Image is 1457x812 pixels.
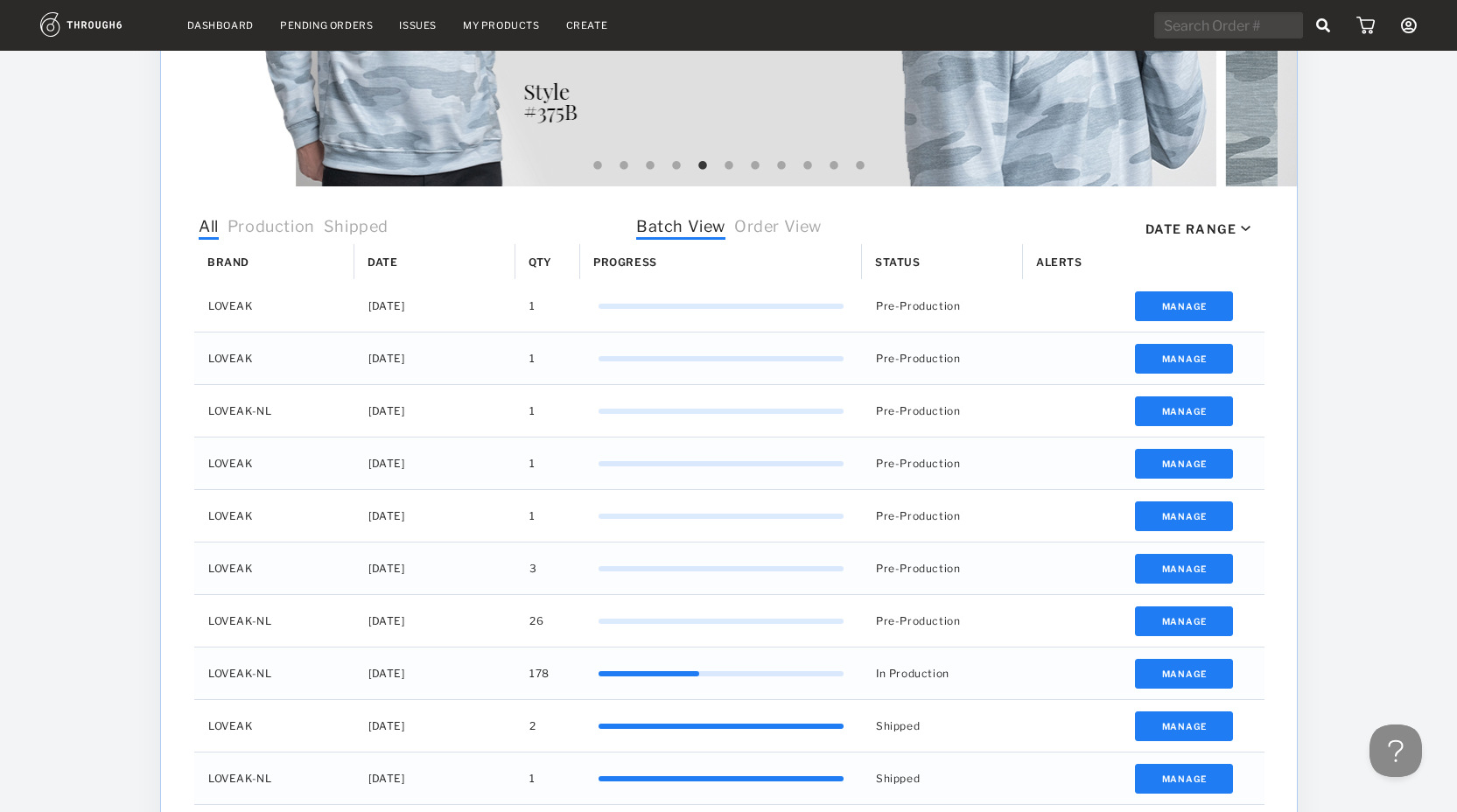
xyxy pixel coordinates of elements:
div: Pre-Production [862,280,1023,332]
div: [DATE] [354,332,515,384]
span: Production [227,217,314,240]
span: 1 [529,767,536,790]
a: Dashboard [187,19,254,31]
div: Press SPACE to select this row. [194,437,1264,490]
div: Press SPACE to select this row. [194,385,1264,437]
div: [DATE] [354,280,515,332]
span: 1 [529,505,536,528]
button: Manage [1134,659,1233,689]
button: 6 [720,157,738,175]
div: Press SPACE to select this row. [194,647,1264,700]
div: Press SPACE to select this row. [194,595,1264,647]
img: icon_caret_down_black.69fb8af9.svg [1241,226,1250,232]
div: In Production [862,647,1023,699]
div: LOVEAK-NL [194,385,354,437]
span: Alerts [1036,255,1082,269]
button: 8 [773,157,790,175]
span: 1 [529,452,536,475]
span: Status [875,255,921,269]
div: LOVEAK [194,280,354,332]
button: 3 [641,157,659,175]
div: [DATE] [354,752,515,804]
div: Date Range [1145,221,1236,236]
button: 4 [668,157,685,175]
button: Manage [1134,449,1233,479]
span: Date [368,255,397,269]
button: Manage [1134,764,1233,794]
div: [DATE] [354,700,515,752]
div: LOVEAK [194,700,354,752]
button: Manage [1134,396,1233,426]
button: Manage [1134,344,1233,374]
span: 26 [529,610,543,633]
span: All [199,217,219,240]
div: Press SPACE to select this row. [194,700,1264,752]
iframe: Toggle Customer Support [1369,724,1422,777]
button: 11 [851,157,869,175]
div: [DATE] [354,647,515,699]
span: 1 [529,347,536,370]
div: LOVEAK [194,332,354,384]
div: Press SPACE to select this row. [194,752,1264,805]
div: [DATE] [354,385,515,437]
button: 1 [589,157,606,175]
button: Manage [1134,554,1233,584]
button: 9 [799,157,816,175]
a: Pending Orders [280,19,373,31]
div: Pre-Production [862,385,1023,437]
div: Shipped [862,752,1023,804]
input: Search Order # [1154,12,1303,38]
a: Create [566,19,608,31]
div: Press SPACE to select this row. [194,332,1264,385]
a: Issues [399,19,437,31]
span: 1 [529,295,536,318]
a: My Products [463,19,540,31]
div: LOVEAK-NL [194,647,354,699]
button: Manage [1134,711,1233,741]
button: Manage [1134,501,1233,531]
div: LOVEAK [194,490,354,542]
div: [DATE] [354,490,515,542]
button: 2 [615,157,633,175]
div: Pre-Production [862,332,1023,384]
span: Qty [529,255,552,269]
button: Manage [1134,606,1233,636]
div: Press SPACE to select this row. [194,280,1264,332]
div: Pre-Production [862,542,1023,594]
div: Press SPACE to select this row. [194,490,1264,542]
img: logo.1c10ca64.svg [40,12,161,37]
div: Pre-Production [862,490,1023,542]
div: [DATE] [354,542,515,594]
div: Pre-Production [862,595,1023,647]
span: 178 [529,662,550,685]
div: LOVEAK [194,542,354,594]
button: 10 [825,157,843,175]
div: Press SPACE to select this row. [194,542,1264,595]
div: Shipped [862,700,1023,752]
div: LOVEAK [194,437,354,489]
span: Brand [207,255,249,269]
div: Pre-Production [862,437,1023,489]
button: 7 [746,157,764,175]
button: Manage [1134,291,1233,321]
span: 1 [529,400,536,423]
span: Progress [593,255,657,269]
div: LOVEAK-NL [194,595,354,647]
span: Shipped [323,217,388,240]
span: 3 [529,557,537,580]
img: icon_cart.dab5cea1.svg [1356,17,1375,34]
span: Batch View [636,217,725,240]
div: [DATE] [354,595,515,647]
div: LOVEAK-NL [194,752,354,804]
div: [DATE] [354,437,515,489]
button: 5 [694,157,711,175]
span: Order View [734,217,822,240]
span: 2 [529,715,536,738]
